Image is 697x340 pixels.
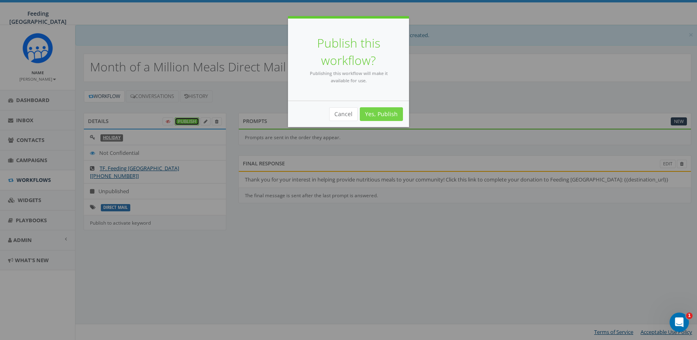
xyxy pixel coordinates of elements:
[686,313,693,319] span: 1
[300,35,397,69] h4: Publish this workflow?
[670,313,689,332] iframe: Intercom live chat
[360,107,403,121] a: Yes, Publish
[310,70,388,84] small: Publishing this workflow will make it available for use.
[329,107,358,121] button: Cancel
